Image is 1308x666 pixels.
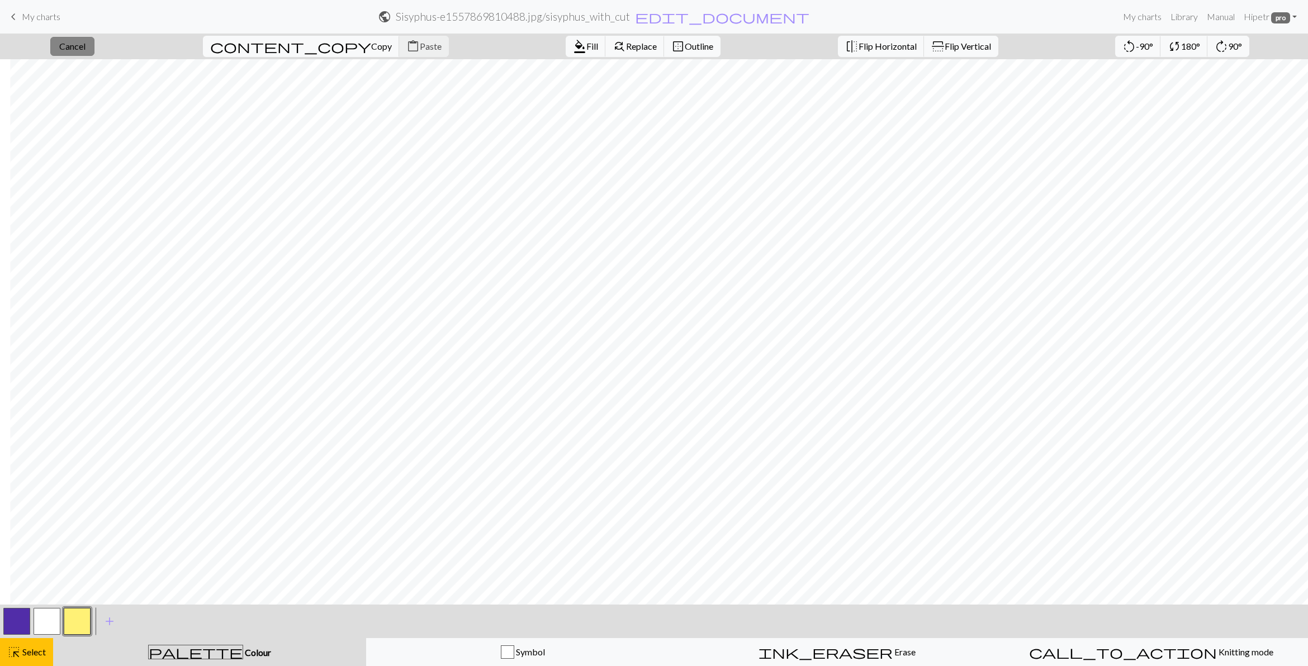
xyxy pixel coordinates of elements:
[243,647,271,658] span: Colour
[893,646,916,657] span: Erase
[7,7,60,26] a: My charts
[1119,6,1166,28] a: My charts
[1215,39,1228,54] span: rotate_right
[1202,6,1239,28] a: Manual
[586,41,598,51] span: Fill
[930,40,946,53] span: flip
[924,36,998,57] button: Flip Vertical
[1136,41,1153,51] span: -90°
[613,39,626,54] span: find_replace
[635,9,809,25] span: edit_document
[573,39,586,54] span: format_color_fill
[994,638,1308,666] button: Knitting mode
[1029,644,1217,660] span: call_to_action
[1228,41,1242,51] span: 90°
[759,644,893,660] span: ink_eraser
[210,39,371,54] span: content_copy
[566,36,606,57] button: Fill
[1115,36,1161,57] button: -90°
[1122,39,1136,54] span: rotate_left
[22,11,60,22] span: My charts
[664,36,721,57] button: Outline
[1168,39,1181,54] span: sync
[103,613,116,629] span: add
[7,644,21,660] span: highlight_alt
[680,638,994,666] button: Erase
[859,41,917,51] span: Flip Horizontal
[605,36,665,57] button: Replace
[1239,6,1301,28] a: Hipetr pro
[378,9,391,25] span: public
[945,41,991,51] span: Flip Vertical
[1181,41,1200,51] span: 180°
[7,9,20,25] span: keyboard_arrow_left
[50,37,94,56] button: Cancel
[366,638,680,666] button: Symbol
[59,41,86,51] span: Cancel
[149,644,243,660] span: palette
[1160,36,1208,57] button: 180°
[1217,646,1273,657] span: Knitting mode
[203,36,400,57] button: Copy
[1207,36,1249,57] button: 90°
[396,10,630,23] h2: Sisyphus-e1557869810488.jpg / sisyphus_with_cut
[626,41,657,51] span: Replace
[845,39,859,54] span: flip
[514,646,545,657] span: Symbol
[671,39,685,54] span: border_outer
[371,41,392,51] span: Copy
[53,638,366,666] button: Colour
[1271,12,1290,23] span: pro
[838,36,925,57] button: Flip Horizontal
[685,41,713,51] span: Outline
[21,646,46,657] span: Select
[1166,6,1202,28] a: Library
